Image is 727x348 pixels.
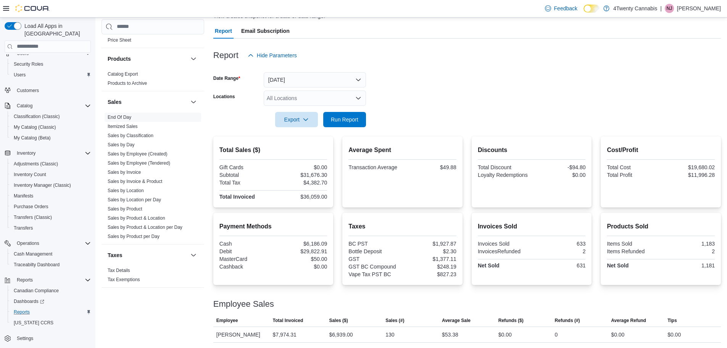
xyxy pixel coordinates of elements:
[108,98,122,106] h3: Sales
[275,241,327,247] div: $6,186.09
[11,133,54,142] a: My Catalog (Beta)
[607,262,629,269] strong: Net Sold
[663,172,715,178] div: $11,996.28
[11,123,91,132] span: My Catalog (Classic)
[663,262,715,269] div: 1,181
[404,248,456,254] div: $2.30
[17,335,33,342] span: Settings
[355,95,361,101] button: Open list of options
[8,249,94,259] button: Cash Management
[11,133,91,142] span: My Catalog (Beta)
[273,330,297,339] div: $7,974.31
[8,111,94,122] button: Classification (Classic)
[348,264,401,270] div: GST BC Compound
[108,197,161,202] a: Sales by Location per Day
[108,251,123,259] h3: Taxes
[11,202,91,211] span: Purchase Orders
[11,191,91,201] span: Manifests
[108,179,162,184] a: Sales by Invoice & Product
[108,142,135,148] span: Sales by Day
[533,172,585,178] div: $0.00
[11,60,46,69] a: Security Roles
[108,133,153,138] a: Sales by Classification
[108,55,131,63] h3: Products
[108,115,131,120] a: End Of Day
[21,22,91,37] span: Load All Apps in [GEOGRAPHIC_DATA]
[11,318,91,327] span: Washington CCRS
[442,330,458,339] div: $53.38
[219,194,255,200] strong: Total Invoiced
[213,51,239,60] h3: Report
[607,222,715,231] h2: Products Sold
[11,297,91,306] span: Dashboards
[219,146,327,155] h2: Total Sales ($)
[14,204,48,210] span: Purchase Orders
[14,298,44,304] span: Dashboards
[2,85,94,96] button: Customers
[542,1,580,16] a: Feedback
[11,308,33,317] a: Reports
[108,277,140,282] a: Tax Exemptions
[219,222,327,231] h2: Payment Methods
[275,112,318,127] button: Export
[14,239,42,248] button: Operations
[17,240,39,246] span: Operations
[213,75,240,81] label: Date Range
[8,201,94,212] button: Purchase Orders
[14,333,91,343] span: Settings
[273,317,303,324] span: Total Invoiced
[219,264,272,270] div: Cashback
[14,275,91,285] span: Reports
[11,286,91,295] span: Canadian Compliance
[14,113,60,120] span: Classification (Classic)
[219,256,272,262] div: MasterCard
[245,48,300,63] button: Hide Parameters
[14,239,91,248] span: Operations
[108,169,141,175] span: Sales by Invoice
[667,4,672,13] span: NJ
[2,333,94,344] button: Settings
[108,80,147,86] span: Products to Archive
[14,172,46,178] span: Inventory Count
[533,248,585,254] div: 2
[11,70,91,79] span: Users
[607,164,659,170] div: Total Cost
[108,268,130,273] a: Tax Details
[404,164,456,170] div: $49.88
[8,212,94,223] button: Transfers (Classic)
[14,149,91,158] span: Inventory
[108,215,165,221] a: Sales by Product & Location
[108,160,170,166] a: Sales by Employee (Tendered)
[331,116,358,123] span: Run Report
[11,181,91,190] span: Inventory Manager (Classic)
[8,285,94,296] button: Canadian Compliance
[108,71,138,77] a: Catalog Export
[404,271,456,277] div: $827.23
[275,172,327,178] div: $31,676.30
[607,248,659,254] div: Items Refunded
[108,114,131,120] span: End Of Day
[14,149,39,158] button: Inventory
[14,101,91,110] span: Catalog
[663,248,715,254] div: 2
[611,330,624,339] div: $0.00
[584,5,600,13] input: Dark Mode
[11,159,91,168] span: Adjustments (Classic)
[663,241,715,247] div: 1,183
[11,202,52,211] a: Purchase Orders
[607,241,659,247] div: Items Sold
[264,72,366,87] button: [DATE]
[108,81,147,86] a: Products to Archive
[108,98,187,106] button: Sales
[108,178,162,185] span: Sales by Invoice & Product
[189,54,198,63] button: Products
[11,123,59,132] a: My Catalog (Classic)
[14,72,26,78] span: Users
[11,170,91,179] span: Inventory Count
[11,223,91,233] span: Transfers
[189,97,198,107] button: Sales
[11,60,91,69] span: Security Roles
[108,188,144,193] a: Sales by Location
